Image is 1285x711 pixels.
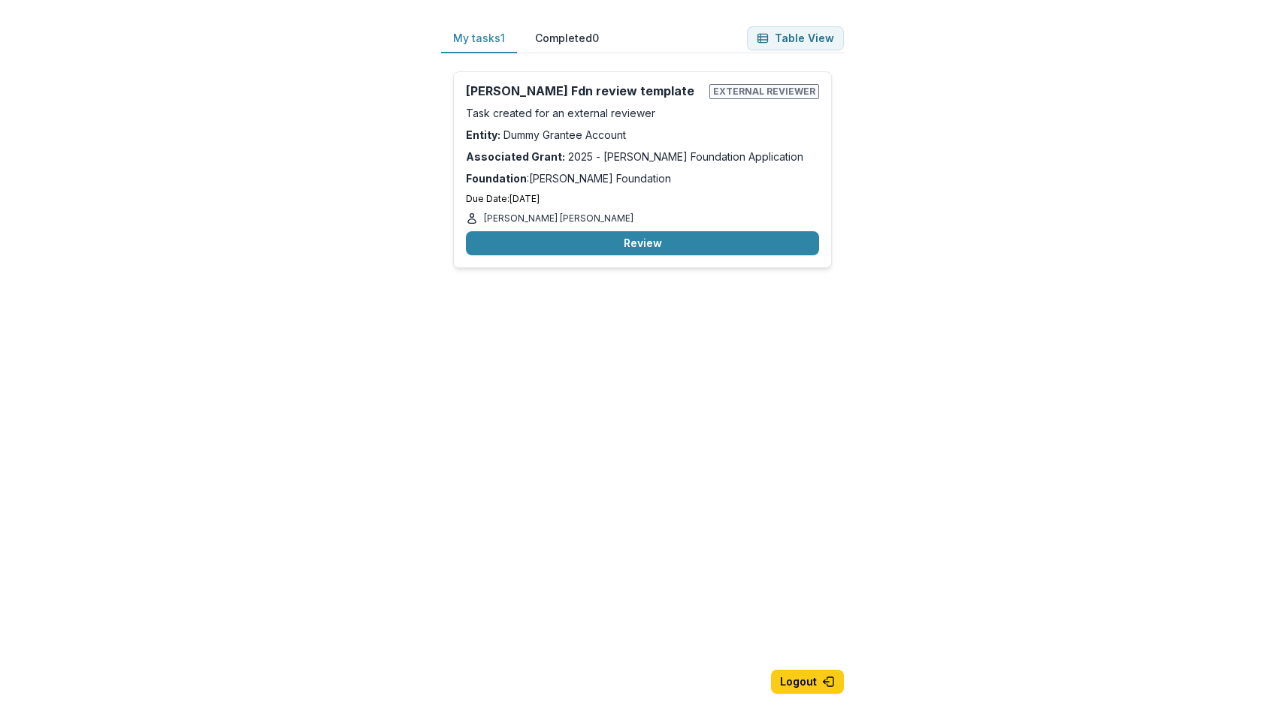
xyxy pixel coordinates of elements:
[466,192,819,206] p: Due Date: [DATE]
[466,84,703,98] h2: [PERSON_NAME] Fdn review template
[466,127,819,143] p: Dummy Grantee Account
[484,212,633,225] p: [PERSON_NAME] [PERSON_NAME]
[466,172,527,185] strong: Foundation
[466,231,819,255] button: Review
[771,670,844,694] button: Logout
[747,26,844,50] button: Table View
[466,105,819,121] p: Task created for an external reviewer
[466,150,565,163] strong: Associated Grant:
[466,149,819,164] p: 2025 - [PERSON_NAME] Foundation Application
[441,24,517,53] button: My tasks 1
[466,128,500,141] strong: Entity:
[523,24,611,53] button: Completed 0
[466,170,819,186] p: : [PERSON_NAME] Foundation
[709,84,819,99] span: External reviewer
